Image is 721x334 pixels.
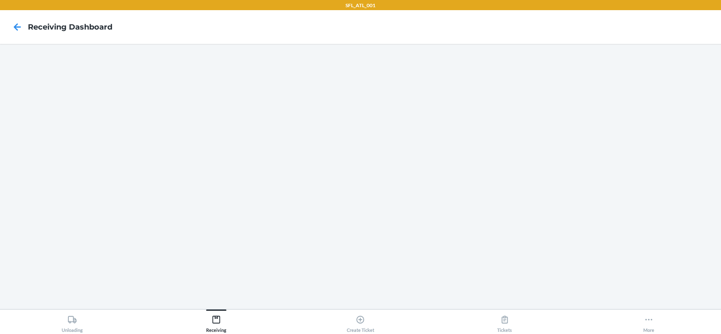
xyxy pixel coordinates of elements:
[497,312,512,333] div: Tickets
[577,310,721,333] button: More
[288,310,433,333] button: Create Ticket
[7,51,714,302] iframe: Receiving dashboard
[144,310,288,333] button: Receiving
[206,312,226,333] div: Receiving
[62,312,83,333] div: Unloading
[433,310,577,333] button: Tickets
[643,312,654,333] div: More
[346,2,375,9] p: SFL_ATL_001
[28,22,112,33] h4: Receiving dashboard
[347,312,374,333] div: Create Ticket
